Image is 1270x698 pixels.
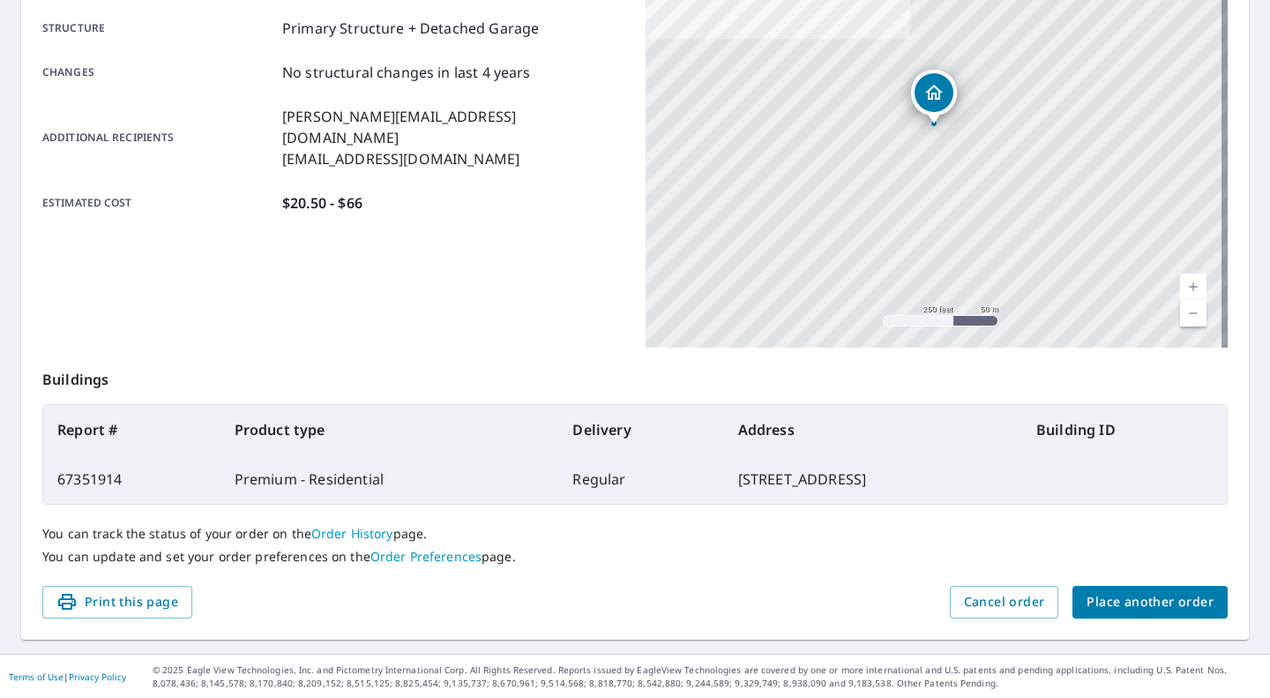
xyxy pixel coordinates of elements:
[724,405,1022,454] th: Address
[9,672,126,682] p: |
[1072,586,1228,619] button: Place another order
[1087,591,1214,613] span: Place another order
[370,548,482,565] a: Order Preferences
[282,106,624,148] p: [PERSON_NAME][EMAIL_ADDRESS][DOMAIN_NAME]
[1180,274,1206,300] a: Current Level 17, Zoom In
[220,405,559,454] th: Product type
[1022,405,1227,454] th: Building ID
[282,192,362,214] p: $20.50 - $66
[42,192,275,214] p: Estimated cost
[69,671,126,683] a: Privacy Policy
[558,454,723,504] td: Regular
[42,18,275,39] p: Structure
[311,525,393,542] a: Order History
[42,348,1228,404] p: Buildings
[282,62,531,83] p: No structural changes in last 4 years
[964,591,1045,613] span: Cancel order
[950,586,1059,619] button: Cancel order
[911,70,957,124] div: Dropped pin, building 1, Residential property, 1 Sosegado Pl Hot Springs Village, AR 71909
[56,591,178,613] span: Print this page
[42,62,275,83] p: Changes
[220,454,559,504] td: Premium - Residential
[43,405,220,454] th: Report #
[42,526,1228,542] p: You can track the status of your order on the page.
[282,148,624,169] p: [EMAIL_ADDRESS][DOMAIN_NAME]
[42,549,1228,565] p: You can update and set your order preferences on the page.
[9,671,63,683] a: Terms of Use
[724,454,1022,504] td: [STREET_ADDRESS]
[153,664,1261,690] p: © 2025 Eagle View Technologies, Inc. and Pictometry International Corp. All Rights Reserved. Repo...
[43,454,220,504] td: 67351914
[282,18,539,39] p: Primary Structure + Detached Garage
[42,106,275,169] p: Additional recipients
[1180,300,1206,326] a: Current Level 17, Zoom Out
[42,586,192,619] button: Print this page
[558,405,723,454] th: Delivery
